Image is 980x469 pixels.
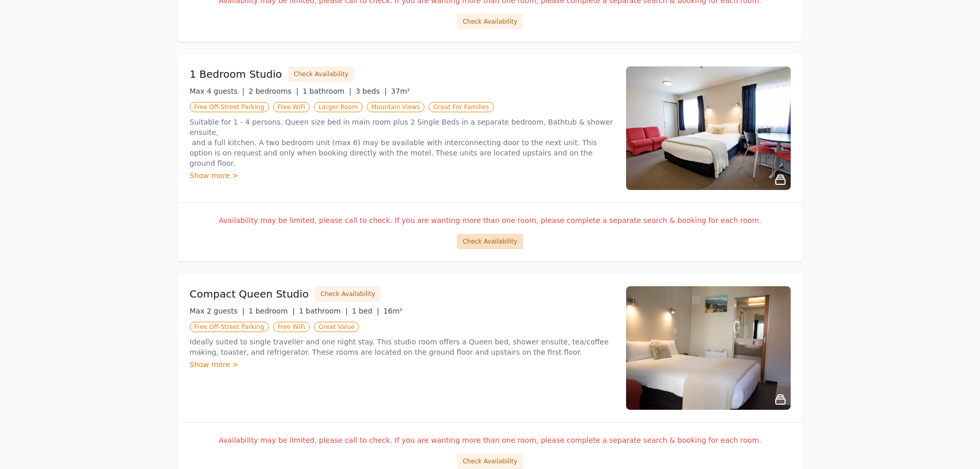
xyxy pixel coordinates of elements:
button: Check Availability [457,14,523,29]
span: Free Off-Street Parking [190,102,269,112]
span: Mountain Views [367,102,424,112]
span: Great For Families [429,102,493,112]
button: Check Availability [288,66,354,82]
span: 1 bedroom | [248,307,295,315]
span: Free WiFi [273,322,310,332]
button: Check Availability [457,454,523,469]
button: Check Availability [457,234,523,249]
span: 1 bathroom | [302,87,351,95]
span: Free WiFi [273,102,310,112]
span: 2 bedrooms | [248,87,298,95]
span: 3 beds | [355,87,387,95]
p: Ideally suited to single traveller and one night stay. This studio room offers a Queen bed, showe... [190,337,614,357]
p: Suitable for 1 - 4 persons. Queen size bed in main room plus 2 Single Beds in a separate bedroom,... [190,117,614,168]
span: 37m² [391,87,410,95]
span: 1 bed | [352,307,379,315]
span: Max 4 guests | [190,87,245,95]
span: Free Off-Street Parking [190,322,269,332]
span: Great Value [314,322,359,332]
span: Larger Room [314,102,363,112]
p: Availability may be limited, please call to check. If you are wanting more than one room, please ... [190,215,791,225]
h3: 1 Bedroom Studio [190,67,282,81]
div: Show more > [190,359,614,370]
button: Check Availability [315,286,381,302]
span: 16m² [383,307,402,315]
h3: Compact Queen Studio [190,287,309,301]
span: 1 bathroom | [299,307,348,315]
p: Availability may be limited, please call to check. If you are wanting more than one room, please ... [190,435,791,445]
div: Show more > [190,170,614,181]
span: Max 2 guests | [190,307,245,315]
